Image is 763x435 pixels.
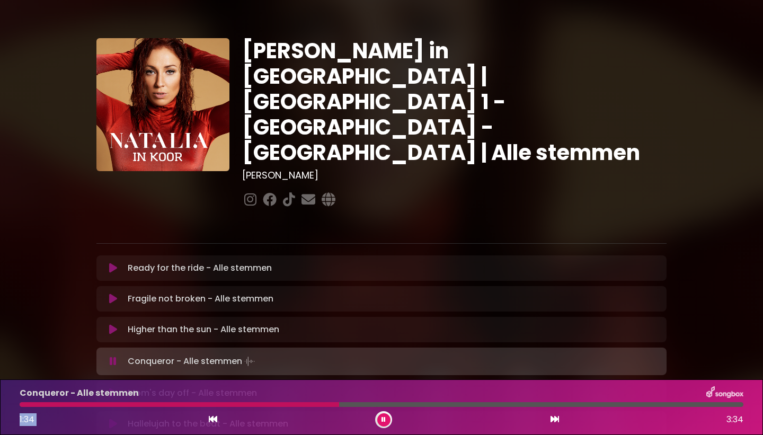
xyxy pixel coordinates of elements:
[128,354,257,369] p: Conqueror - Alle stemmen
[242,38,667,165] h1: [PERSON_NAME] in [GEOGRAPHIC_DATA] | [GEOGRAPHIC_DATA] 1 - [GEOGRAPHIC_DATA] - [GEOGRAPHIC_DATA] ...
[706,386,743,400] img: songbox-logo-white.png
[128,262,272,274] p: Ready for the ride - Alle stemmen
[128,323,279,336] p: Higher than the sun - Alle stemmen
[726,413,743,426] span: 3:34
[128,292,273,305] p: Fragile not broken - Alle stemmen
[96,38,229,171] img: YTVS25JmS9CLUqXqkEhs
[20,387,139,400] p: Conqueror - Alle stemmen
[242,170,667,181] h3: [PERSON_NAME]
[20,413,34,425] span: 1:34
[242,354,257,369] img: waveform4.gif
